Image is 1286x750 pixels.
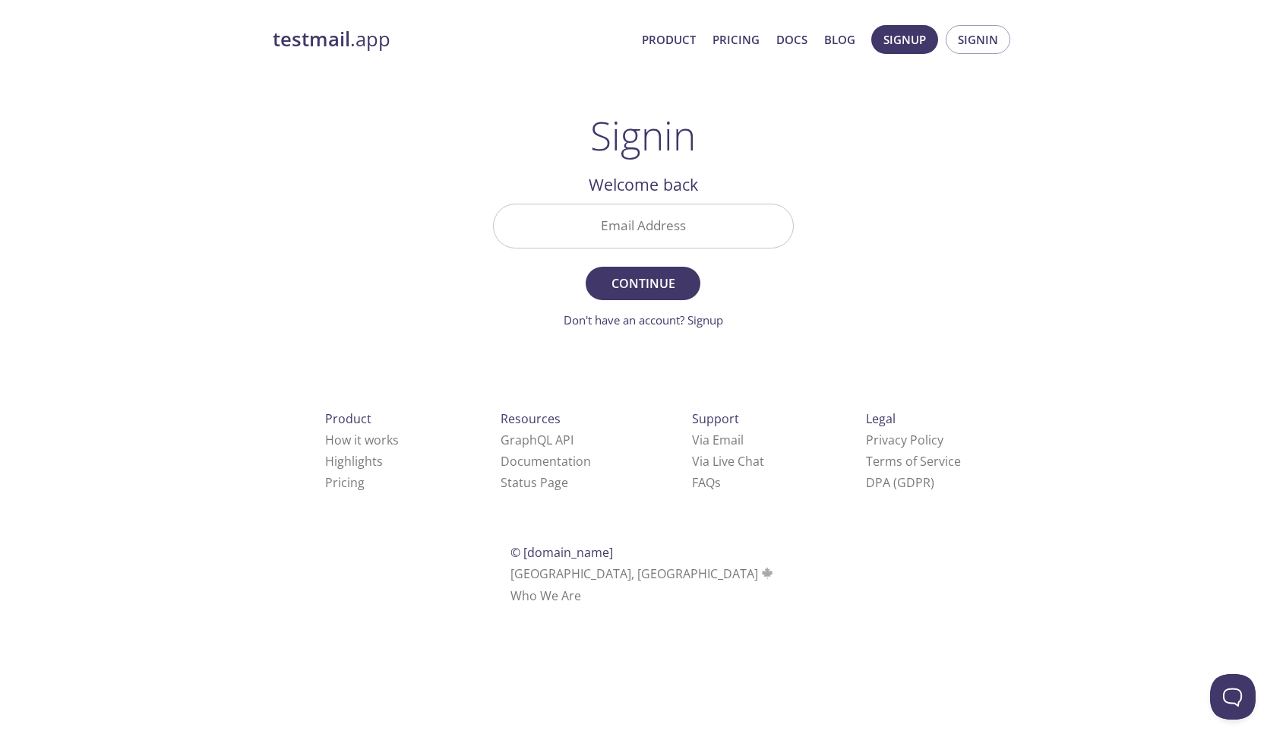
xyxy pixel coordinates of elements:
[501,453,591,470] a: Documentation
[325,453,383,470] a: Highlights
[501,432,573,448] a: GraphQL API
[713,30,760,49] a: Pricing
[586,267,700,300] button: Continue
[325,432,399,448] a: How it works
[692,453,764,470] a: Via Live Chat
[510,544,613,561] span: © [DOMAIN_NAME]
[510,565,776,582] span: [GEOGRAPHIC_DATA], [GEOGRAPHIC_DATA]
[824,30,855,49] a: Blog
[692,410,739,427] span: Support
[883,30,926,49] span: Signup
[325,474,365,491] a: Pricing
[273,26,350,52] strong: testmail
[871,25,938,54] button: Signup
[866,410,896,427] span: Legal
[501,474,568,491] a: Status Page
[1210,674,1256,720] iframe: Help Scout Beacon - Open
[501,410,561,427] span: Resources
[958,30,998,49] span: Signin
[692,432,744,448] a: Via Email
[946,25,1010,54] button: Signin
[715,474,721,491] span: s
[493,172,794,198] h2: Welcome back
[692,474,721,491] a: FAQ
[510,587,581,604] a: Who We Are
[866,432,943,448] a: Privacy Policy
[866,474,934,491] a: DPA (GDPR)
[273,27,630,52] a: testmail.app
[564,312,723,328] a: Don't have an account? Signup
[602,273,683,294] span: Continue
[590,112,696,158] h1: Signin
[776,30,807,49] a: Docs
[866,453,961,470] a: Terms of Service
[325,410,371,427] span: Product
[642,30,696,49] a: Product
